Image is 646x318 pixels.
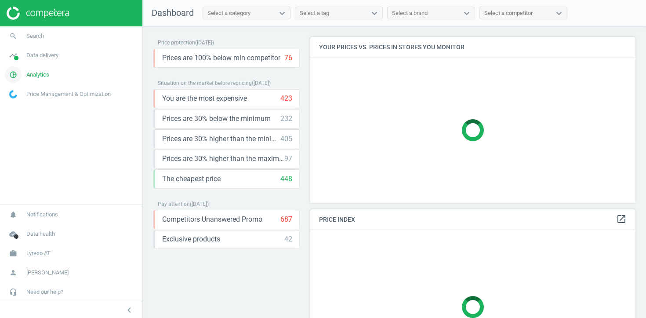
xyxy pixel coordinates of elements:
[26,288,63,296] span: Need our help?
[124,305,134,315] i: chevron_left
[300,9,329,17] div: Select a tag
[5,66,22,83] i: pie_chart_outlined
[5,226,22,242] i: cloud_done
[616,214,627,224] i: open_in_new
[118,304,140,316] button: chevron_left
[284,53,292,63] div: 76
[26,269,69,277] span: [PERSON_NAME]
[152,7,194,18] span: Dashboard
[5,245,22,262] i: work
[26,211,58,219] span: Notifications
[5,264,22,281] i: person
[26,71,49,79] span: Analytics
[26,230,55,238] span: Data health
[162,154,284,164] span: Prices are 30% higher than the maximal
[5,284,22,300] i: headset_mic
[9,90,17,99] img: wGWNvw8QSZomAAAAABJRU5ErkJggg==
[26,249,51,257] span: Lyreco AT
[5,206,22,223] i: notifications
[195,40,214,46] span: ( [DATE] )
[162,215,262,224] span: Competitors Unanswered Promo
[310,209,635,230] h4: Price Index
[616,214,627,225] a: open_in_new
[252,80,271,86] span: ( [DATE] )
[26,32,44,40] span: Search
[280,215,292,224] div: 687
[5,28,22,44] i: search
[158,80,252,86] span: Situation on the market before repricing
[190,201,209,207] span: ( [DATE] )
[26,51,58,59] span: Data delivery
[284,154,292,164] div: 97
[162,234,220,244] span: Exclusive products
[207,9,250,17] div: Select a category
[280,94,292,103] div: 423
[162,174,221,184] span: The cheapest price
[7,7,69,20] img: ajHJNr6hYgQAAAAASUVORK5CYII=
[158,201,190,207] span: Pay attention
[310,37,635,58] h4: Your prices vs. prices in stores you monitor
[162,53,280,63] span: Prices are 100% below min competitor
[5,47,22,64] i: timeline
[484,9,533,17] div: Select a competitor
[158,40,195,46] span: Price protection
[392,9,428,17] div: Select a brand
[280,114,292,124] div: 232
[280,174,292,184] div: 448
[162,94,247,103] span: You are the most expensive
[280,134,292,144] div: 405
[284,234,292,244] div: 42
[162,114,271,124] span: Prices are 30% below the minimum
[162,134,280,144] span: Prices are 30% higher than the minimum
[26,90,111,98] span: Price Management & Optimization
